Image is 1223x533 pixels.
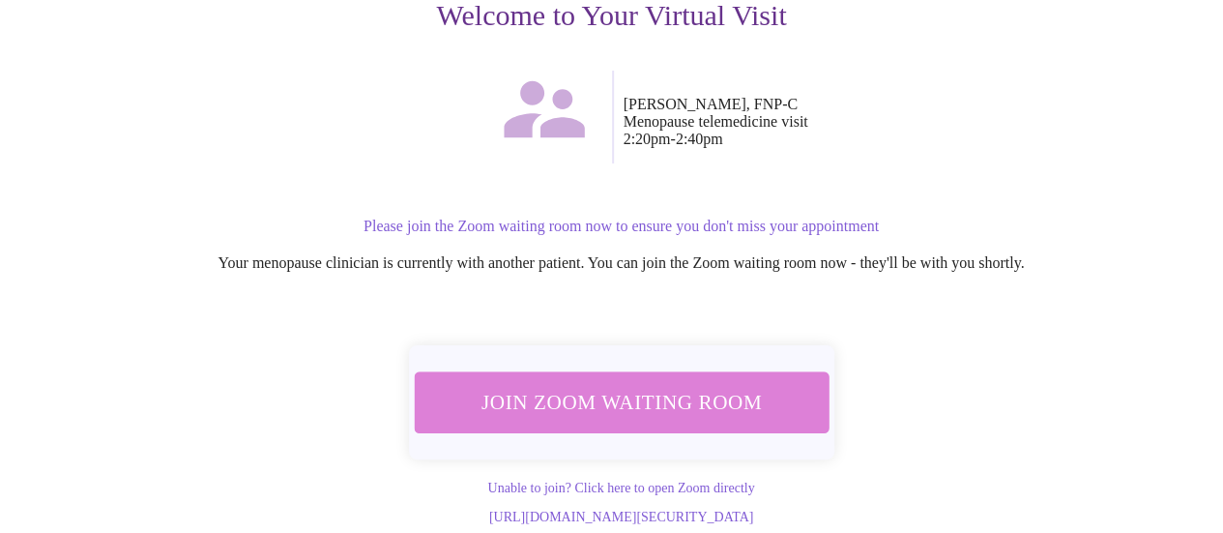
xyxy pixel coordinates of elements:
[489,510,753,524] a: [URL][DOMAIN_NAME][SECURITY_DATA]
[624,96,1193,148] p: [PERSON_NAME], FNP-C Menopause telemedicine visit 2:20pm - 2:40pm
[414,371,829,432] button: Join Zoom Waiting Room
[50,254,1192,272] p: Your menopause clinician is currently with another patient. You can join the Zoom waiting room no...
[439,384,802,420] span: Join Zoom Waiting Room
[487,481,754,495] a: Unable to join? Click here to open Zoom directly
[50,218,1192,235] p: Please join the Zoom waiting room now to ensure you don't miss your appointment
